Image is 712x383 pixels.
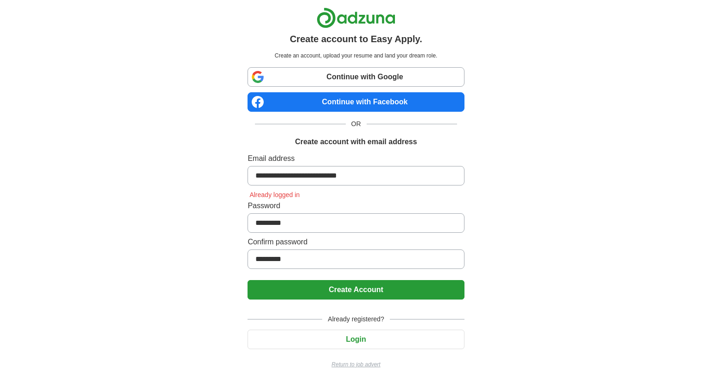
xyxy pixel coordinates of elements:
h1: Create account with email address [295,136,417,147]
label: Confirm password [248,236,464,248]
img: Adzuna logo [317,7,395,28]
a: Continue with Facebook [248,92,464,112]
label: Password [248,200,464,211]
h1: Create account to Easy Apply. [290,32,422,46]
span: Already registered? [322,314,389,324]
p: Create an account, upload your resume and land your dream role. [249,51,462,60]
a: Continue with Google [248,67,464,87]
button: Login [248,330,464,349]
span: Already logged in [248,191,301,198]
label: Email address [248,153,464,164]
a: Return to job advert [248,360,464,369]
button: Create Account [248,280,464,300]
a: Login [248,335,464,343]
span: OR [346,119,367,129]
